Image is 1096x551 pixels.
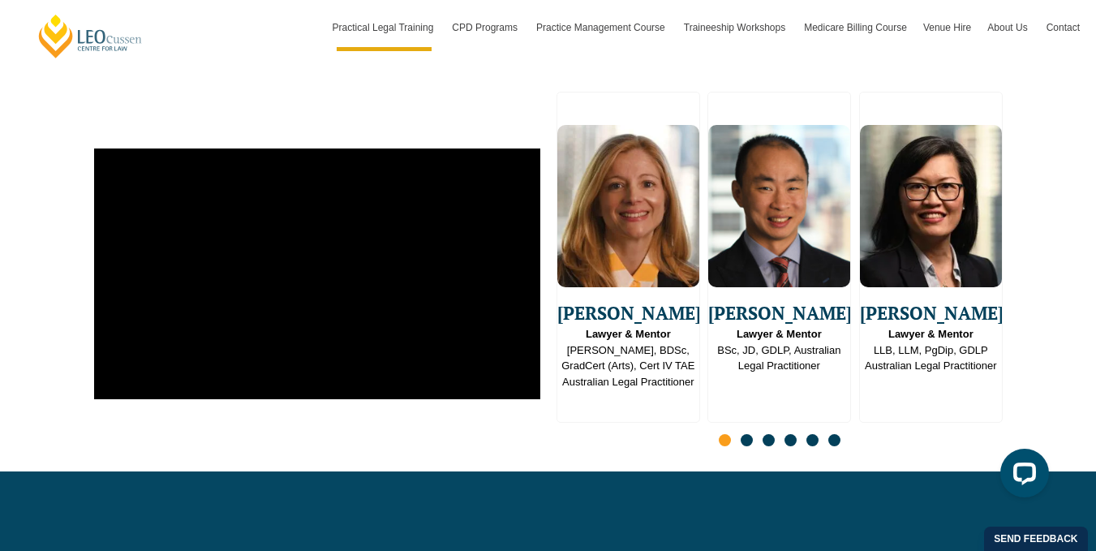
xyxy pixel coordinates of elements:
[557,326,699,390] span: [PERSON_NAME], BDSc, GradCert (Arts), Cert IV TAE Australian Legal Practitioner
[860,299,1002,326] span: [PERSON_NAME]
[557,299,699,326] span: [PERSON_NAME]
[719,434,731,446] span: Go to slide 1
[763,434,775,446] span: Go to slide 3
[987,442,1055,510] iframe: LiveChat chat widget
[585,328,670,340] strong: Lawyer & Mentor
[707,92,851,423] div: 2 / 16
[888,328,974,340] strong: Lawyer & Mentor
[708,326,850,374] span: BSc, JD, GDLP, Australian Legal Practitioner
[859,92,1003,423] div: 3 / 16
[708,299,850,326] span: [PERSON_NAME]
[806,434,819,446] span: Go to slide 5
[444,4,528,51] a: CPD Programs
[325,4,445,51] a: Practical Legal Training
[737,328,822,340] strong: Lawyer & Mentor
[37,13,144,59] a: [PERSON_NAME] Centre for Law
[915,4,979,51] a: Venue Hire
[860,326,1002,374] span: LLB, LLM, PgDip, GDLP Australian Legal Practitioner
[557,92,700,423] div: 1 / 16
[708,125,850,287] img: Robin Huang
[1038,4,1088,51] a: Contact
[860,125,1002,287] img: Yvonne Lye
[557,125,699,287] img: Emma Ladakis
[676,4,796,51] a: Traineeship Workshops
[557,92,1003,455] div: Slides
[528,4,676,51] a: Practice Management Course
[796,4,915,51] a: Medicare Billing Course
[741,434,753,446] span: Go to slide 2
[828,434,840,446] span: Go to slide 6
[784,434,797,446] span: Go to slide 4
[979,4,1038,51] a: About Us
